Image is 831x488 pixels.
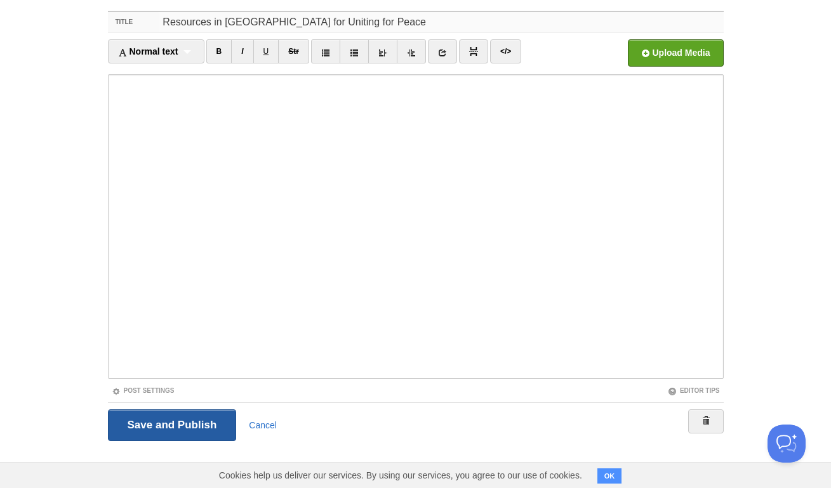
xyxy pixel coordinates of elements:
a: U [253,39,279,63]
a: Editor Tips [668,387,720,394]
a: </> [490,39,521,63]
iframe: Help Scout Beacon - Open [768,425,806,463]
label: Title [108,12,159,32]
span: Cookies help us deliver our services. By using our services, you agree to our use of cookies. [206,463,595,488]
a: B [206,39,232,63]
button: OK [597,468,622,484]
span: Normal text [118,46,178,56]
a: Post Settings [112,387,175,394]
a: Str [278,39,309,63]
img: pagebreak-icon.png [469,47,478,56]
a: Cancel [249,420,277,430]
del: Str [288,47,299,56]
a: I [231,39,253,63]
input: Save and Publish [108,409,237,441]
